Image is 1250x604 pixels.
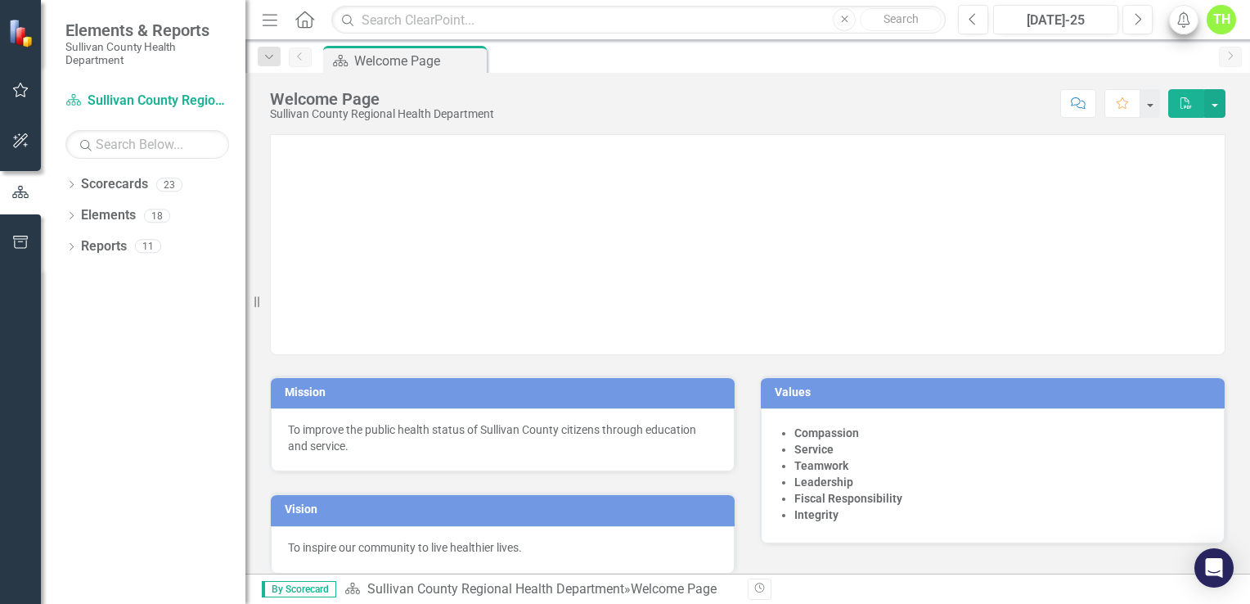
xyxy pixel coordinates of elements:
[794,476,853,489] strong: Leadership
[288,539,717,556] p: To inspire our community to live healthier lives.
[331,6,946,34] input: Search ClearPoint...
[144,209,170,223] div: 18
[354,51,483,71] div: Welcome Page
[884,12,919,25] span: Search
[8,18,37,47] img: ClearPoint Strategy
[794,459,848,472] strong: Teamwork
[999,11,1113,30] div: [DATE]-25
[270,108,494,120] div: Sullivan County Regional Health Department
[81,175,148,194] a: Scorecards
[794,508,839,521] strong: Integrity
[270,90,494,108] div: Welcome Page
[860,8,942,31] button: Search
[993,5,1118,34] button: [DATE]-25
[135,240,161,254] div: 11
[285,386,726,399] h3: Mission
[262,581,336,597] span: By Scorecard
[631,581,717,597] div: Welcome Page
[288,421,717,454] p: To improve the public health status of Sullivan County citizens through education and service.
[65,40,229,67] small: Sullivan County Health Department
[65,20,229,40] span: Elements & Reports
[775,386,1216,399] h3: Values
[1207,5,1236,34] button: TH
[285,503,726,516] h3: Vision
[794,492,902,505] strong: Fiscal Responsibility
[156,178,182,192] div: 23
[794,443,834,456] strong: Service
[65,130,229,159] input: Search Below...
[794,426,859,439] strong: Compassion
[367,581,624,597] a: Sullivan County Regional Health Department
[81,206,136,225] a: Elements
[65,92,229,110] a: Sullivan County Regional Health Department
[1194,548,1234,588] div: Open Intercom Messenger
[81,237,127,256] a: Reports
[344,580,735,599] div: »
